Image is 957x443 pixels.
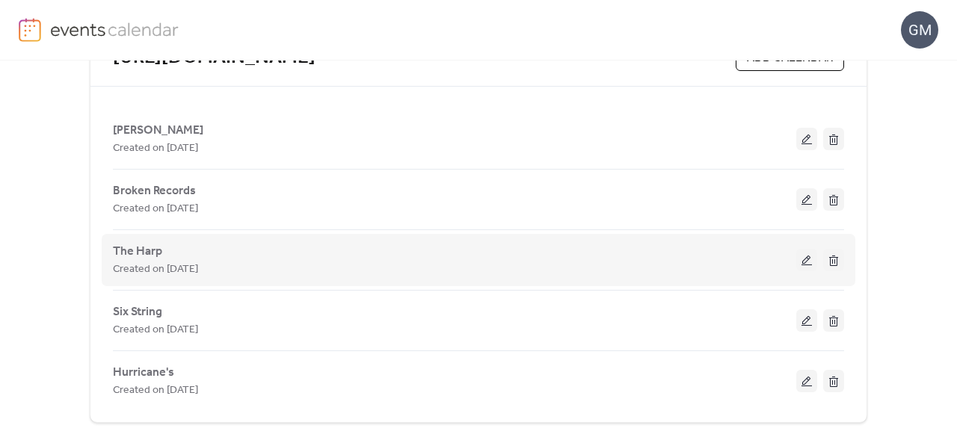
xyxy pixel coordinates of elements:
a: Broken Records [113,187,196,195]
a: The Harp [113,247,162,255]
img: logo [19,18,41,42]
a: [PERSON_NAME] [113,126,203,134]
a: Hurricane's [113,368,174,377]
span: Created on [DATE] [113,200,198,218]
span: Six String [113,303,162,321]
span: Broken Records [113,182,196,200]
div: GM [901,11,938,49]
span: Hurricane's [113,364,174,382]
span: Created on [DATE] [113,140,198,158]
img: logo-type [50,18,179,40]
span: Created on [DATE] [113,321,198,339]
span: ADD CALENDAR [747,49,833,67]
span: The Harp [113,243,162,261]
span: Created on [DATE] [113,261,198,279]
a: Six String [113,308,162,316]
span: Created on [DATE] [113,382,198,400]
span: [PERSON_NAME] [113,122,203,140]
